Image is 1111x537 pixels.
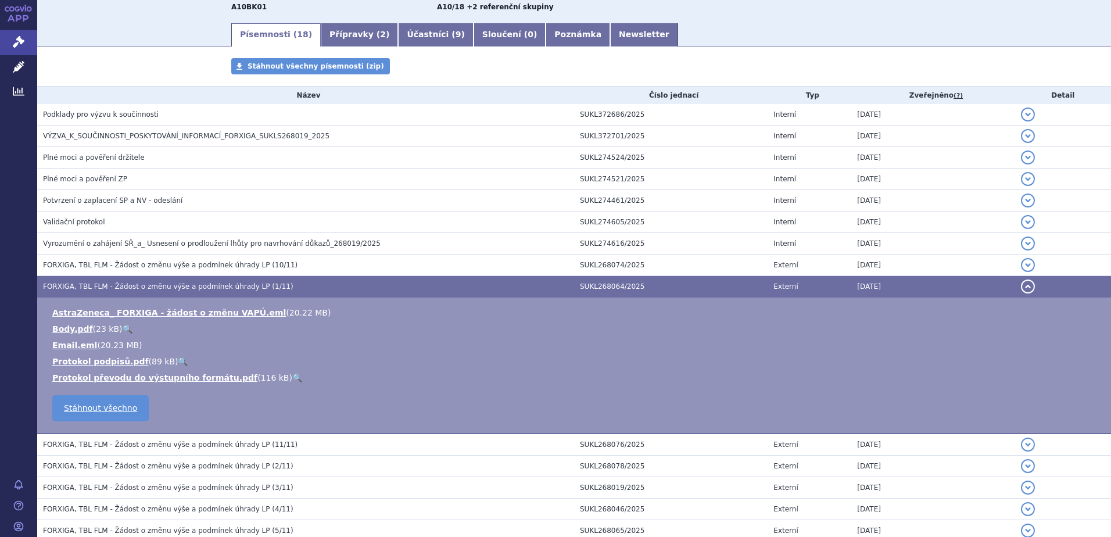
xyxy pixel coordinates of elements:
[546,23,610,46] a: Poznámka
[231,23,321,46] a: Písemnosti (18)
[954,92,963,100] abbr: (?)
[437,3,464,11] strong: empagliflozin, dapagliflozin, kapagliflozin
[43,505,293,513] span: FORXIGA, TBL FLM - Žádost o změnu výše a podmínek úhrady LP (4/11)
[43,441,298,449] span: FORXIGA, TBL FLM - Žádost o změnu výše a podmínek úhrady LP (11/11)
[37,87,574,104] th: Název
[52,339,1099,351] li: ( )
[851,169,1015,190] td: [DATE]
[574,233,768,255] td: SUKL274616/2025
[528,30,533,39] span: 0
[851,212,1015,233] td: [DATE]
[178,357,188,366] a: 🔍
[773,484,798,492] span: Externí
[574,126,768,147] td: SUKL372701/2025
[321,23,398,46] a: Přípravky (2)
[52,307,1099,318] li: ( )
[456,30,461,39] span: 9
[96,324,119,334] span: 23 kB
[52,308,286,317] a: AstraZeneca_ FORXIGA - žádost o změnu VAPÚ.eml
[851,190,1015,212] td: [DATE]
[773,462,798,470] span: Externí
[1021,172,1035,186] button: detail
[773,261,798,269] span: Externí
[773,175,796,183] span: Interní
[380,30,386,39] span: 2
[43,527,293,535] span: FORXIGA, TBL FLM - Žádost o změnu výše a podmínek úhrady LP (5/11)
[851,104,1015,126] td: [DATE]
[123,324,132,334] a: 🔍
[574,276,768,298] td: SUKL268064/2025
[1021,151,1035,164] button: detail
[851,477,1015,499] td: [DATE]
[574,169,768,190] td: SUKL274521/2025
[851,126,1015,147] td: [DATE]
[574,87,768,104] th: Číslo jednací
[768,87,851,104] th: Typ
[574,477,768,499] td: SUKL268019/2025
[43,196,182,205] span: Potvrzení o zaplacení SP a NV - odeslání
[152,357,175,366] span: 89 kB
[574,456,768,477] td: SUKL268078/2025
[773,153,796,162] span: Interní
[52,324,93,334] a: Body.pdf
[1021,258,1035,272] button: detail
[52,323,1099,335] li: ( )
[43,153,145,162] span: Plné moci a pověření držitele
[851,434,1015,456] td: [DATE]
[43,282,293,291] span: FORXIGA, TBL FLM - Žádost o změnu výše a podmínek úhrady LP (1/11)
[574,434,768,456] td: SUKL268076/2025
[773,441,798,449] span: Externí
[52,373,257,382] a: Protokol převodu do výstupního formátu.pdf
[292,373,302,382] a: 🔍
[52,395,149,421] a: Stáhnout všechno
[1021,215,1035,229] button: detail
[851,499,1015,520] td: [DATE]
[773,196,796,205] span: Interní
[1021,129,1035,143] button: detail
[851,276,1015,298] td: [DATE]
[1021,481,1035,495] button: detail
[52,341,97,350] a: Email.eml
[43,132,329,140] span: VÝZVA_K_SOUČINNOSTI_POSKYTOVÁNÍ_INFORMACÍ_FORXIGA_SUKLS268019_2025
[574,104,768,126] td: SUKL372686/2025
[773,505,798,513] span: Externí
[43,175,127,183] span: Plné moci a pověření ZP
[773,239,796,248] span: Interní
[773,132,796,140] span: Interní
[52,372,1099,384] li: ( )
[398,23,473,46] a: Účastníci (9)
[851,87,1015,104] th: Zveřejněno
[773,527,798,535] span: Externí
[43,239,381,248] span: Vyrozumění o zahájení SŘ_a_ Usnesení o prodloužení lhůty pro navrhování důkazů_268019/2025
[261,373,289,382] span: 116 kB
[231,58,390,74] a: Stáhnout všechny písemnosti (zip)
[574,190,768,212] td: SUKL274461/2025
[231,3,267,11] strong: DAPAGLIFLOZIN
[851,147,1015,169] td: [DATE]
[851,233,1015,255] td: [DATE]
[1021,194,1035,207] button: detail
[248,62,384,70] span: Stáhnout všechny písemnosti (zip)
[101,341,139,350] span: 20.23 MB
[43,218,105,226] span: Validační protokol
[574,147,768,169] td: SUKL274524/2025
[43,462,293,470] span: FORXIGA, TBL FLM - Žádost o změnu výše a podmínek úhrady LP (2/11)
[297,30,308,39] span: 18
[43,110,159,119] span: Podklady pro výzvu k součinnosti
[1015,87,1111,104] th: Detail
[1021,502,1035,516] button: detail
[1021,108,1035,121] button: detail
[773,282,798,291] span: Externí
[574,212,768,233] td: SUKL274605/2025
[43,484,293,492] span: FORXIGA, TBL FLM - Žádost o změnu výše a podmínek úhrady LP (3/11)
[1021,280,1035,293] button: detail
[773,110,796,119] span: Interní
[1021,438,1035,452] button: detail
[52,356,1099,367] li: ( )
[1021,459,1035,473] button: detail
[574,499,768,520] td: SUKL268046/2025
[43,261,298,269] span: FORXIGA, TBL FLM - Žádost o změnu výše a podmínek úhrady LP (10/11)
[474,23,546,46] a: Sloučení (0)
[574,255,768,276] td: SUKL268074/2025
[773,218,796,226] span: Interní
